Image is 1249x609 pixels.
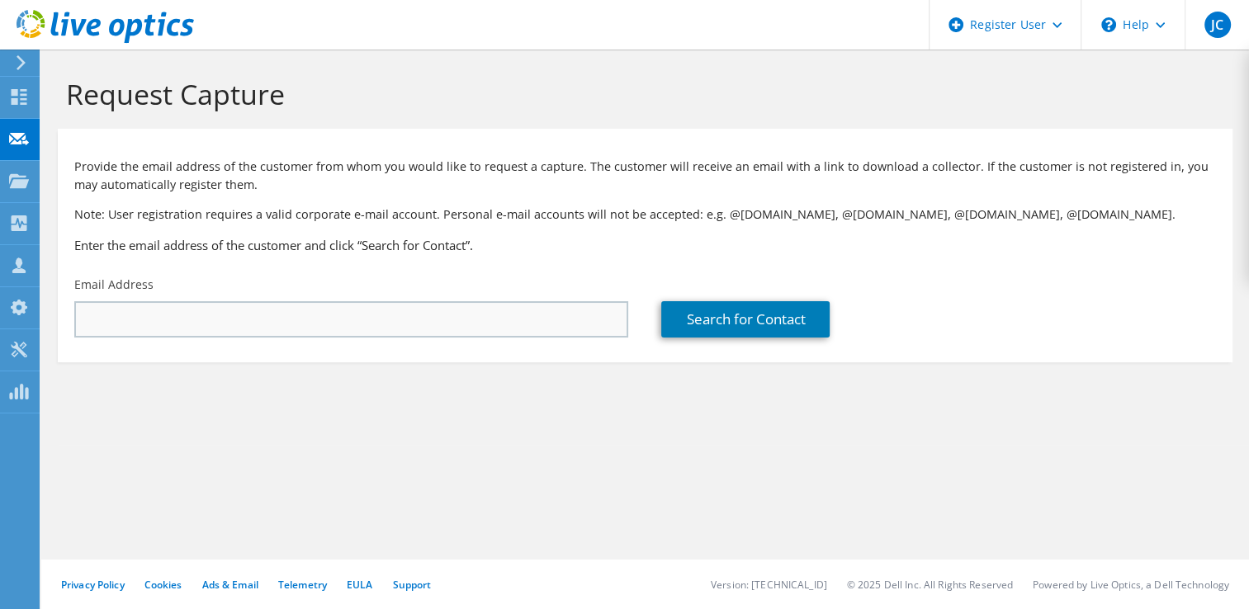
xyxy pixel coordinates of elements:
[1033,578,1229,592] li: Powered by Live Optics, a Dell Technology
[66,77,1216,111] h1: Request Capture
[1204,12,1231,38] span: JC
[202,578,258,592] a: Ads & Email
[74,276,154,293] label: Email Address
[74,158,1216,194] p: Provide the email address of the customer from whom you would like to request a capture. The cust...
[392,578,431,592] a: Support
[278,578,327,592] a: Telemetry
[347,578,372,592] a: EULA
[61,578,125,592] a: Privacy Policy
[74,236,1216,254] h3: Enter the email address of the customer and click “Search for Contact”.
[144,578,182,592] a: Cookies
[847,578,1013,592] li: © 2025 Dell Inc. All Rights Reserved
[74,205,1216,224] p: Note: User registration requires a valid corporate e-mail account. Personal e-mail accounts will ...
[1101,17,1116,32] svg: \n
[661,301,830,338] a: Search for Contact
[711,578,827,592] li: Version: [TECHNICAL_ID]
